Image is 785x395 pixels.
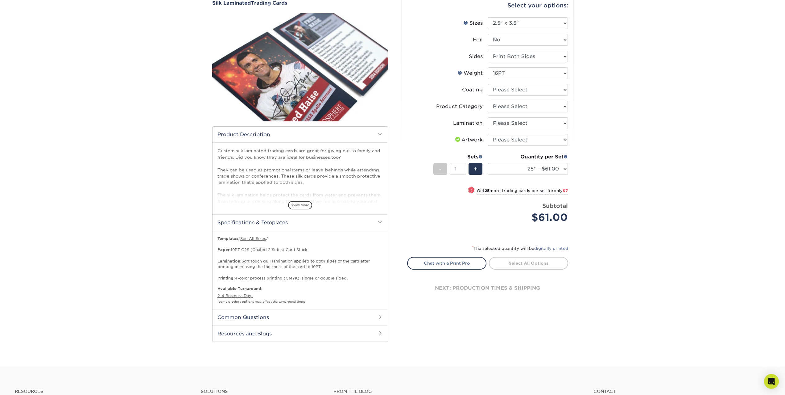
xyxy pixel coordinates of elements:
[217,259,242,263] strong: Lamination:
[217,148,383,211] p: Custom silk laminated trading cards are great for giving out to family and friends. Did you know ...
[436,103,483,110] div: Product Category
[454,136,483,144] div: Artwork
[473,36,483,44] div: Foil
[333,389,577,394] h4: From the Blog
[407,257,486,269] a: Chat with a Print Pro
[473,164,477,174] span: +
[212,6,388,128] img: Silk Laminated 01
[217,300,305,303] small: *some product options may affect the turnaround times
[453,120,483,127] div: Lamination
[217,236,238,241] b: Templates
[201,389,324,394] h4: Solutions
[407,270,568,307] div: next: production times & shipping
[477,188,568,195] small: Get more trading cards per set for
[217,276,235,280] strong: Printing:
[534,246,568,251] a: digitally printed
[433,153,483,161] div: Sets
[213,309,388,325] h2: Common Questions
[217,293,253,298] a: 2-4 Business Days
[472,246,568,251] small: The selected quantity will be
[488,153,568,161] div: Quantity per Set
[462,86,483,94] div: Coating
[563,188,568,193] span: $7
[463,19,483,27] div: Sizes
[288,201,312,209] span: show more
[457,69,483,77] div: Weight
[213,326,388,342] h2: Resources and Blogs
[469,53,483,60] div: Sides
[213,127,388,142] h2: Product Description
[554,188,568,193] span: only
[492,210,568,225] div: $61.00
[439,164,442,174] span: -
[213,214,388,230] h2: Specifications & Templates
[485,188,490,193] strong: 25
[217,286,262,291] b: Available Turnaround:
[15,389,192,394] h4: Resources
[489,257,568,269] a: Select All Options
[764,374,779,389] div: Open Intercom Messenger
[593,389,770,394] a: Contact
[542,202,568,209] strong: Subtotal
[470,187,472,194] span: !
[217,247,231,252] strong: Paper:
[217,236,383,281] p: / / 19PT C2S (Coated 2 Sides) Card Stock. Soft touch dull lamination applied to both sides of the...
[240,236,266,241] a: See All Sizes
